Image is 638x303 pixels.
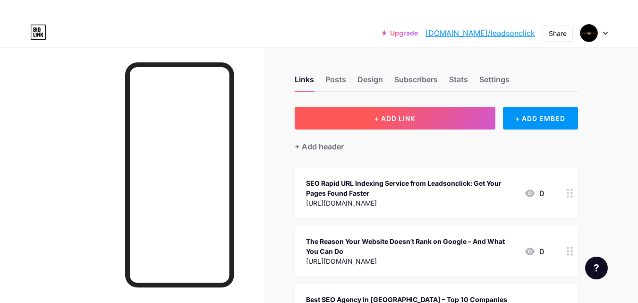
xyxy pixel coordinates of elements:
img: leadsonclick [580,24,598,42]
div: Settings [479,74,510,91]
div: + ADD EMBED [503,107,578,130]
div: Links [295,74,314,91]
div: 0 [524,188,544,199]
div: + Add header [295,141,344,152]
div: [URL][DOMAIN_NAME] [306,198,517,208]
div: Share [549,28,567,38]
button: + ADD LINK [295,107,495,130]
div: Design [357,74,383,91]
div: Stats [449,74,468,91]
div: [URL][DOMAIN_NAME] [306,256,517,266]
div: SEO Rapid URL Indexing Service from Leadsonclick: Get Your Pages Found Faster [306,178,517,198]
div: Subscribers [394,74,438,91]
a: Upgrade [382,29,418,37]
div: 0 [524,246,544,257]
a: [DOMAIN_NAME]/leadsonclick [425,27,535,39]
span: + ADD LINK [374,114,415,122]
div: The Reason Your Website Doesn’t Rank on Google – And What You Can Do [306,236,517,256]
div: Posts [325,74,346,91]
